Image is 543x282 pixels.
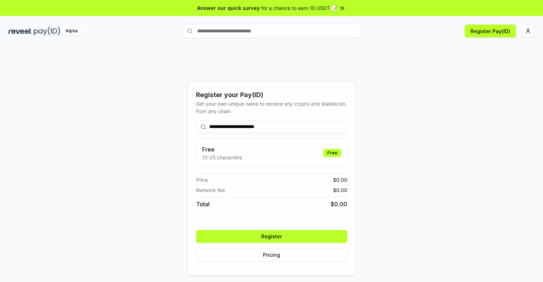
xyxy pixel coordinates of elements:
[196,249,347,261] button: Pricing
[196,230,347,243] button: Register
[202,145,242,154] h3: Free
[323,149,341,157] div: Free
[465,25,516,37] button: Register Pay(ID)
[196,186,225,194] span: Network fee
[62,27,81,36] div: Alpha
[9,27,32,36] img: reveel_dark
[196,100,347,115] div: Get your own unique name to receive any crypto and stablecoin, from any chain
[196,90,347,100] div: Register your Pay(ID)
[197,4,260,12] span: Answer our quick survey
[196,176,208,183] span: Price
[331,200,347,208] span: $ 0.00
[261,4,337,12] span: for a chance to earn 10 USDT 📝
[34,27,60,36] img: pay_id
[333,176,347,183] span: $ 0.00
[196,200,210,208] span: Total
[202,154,242,161] p: 13-25 characters
[333,186,347,194] span: $ 0.00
